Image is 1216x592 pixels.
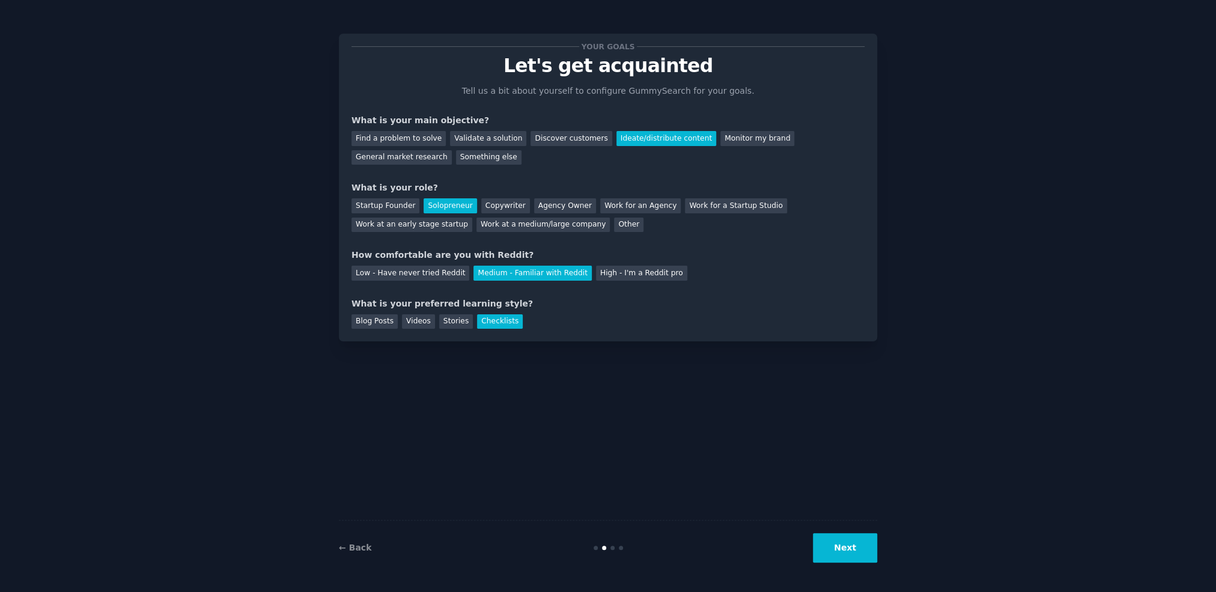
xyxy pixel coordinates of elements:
[457,85,759,97] p: Tell us a bit about yourself to configure GummySearch for your goals.
[424,198,476,213] div: Solopreneur
[530,131,612,146] div: Discover customers
[339,543,371,552] a: ← Back
[450,131,526,146] div: Validate a solution
[351,314,398,329] div: Blog Posts
[402,314,435,329] div: Videos
[813,533,877,563] button: Next
[351,266,469,281] div: Low - Have never tried Reddit
[351,131,446,146] div: Find a problem to solve
[720,131,794,146] div: Monitor my brand
[351,182,865,194] div: What is your role?
[351,114,865,127] div: What is your main objective?
[476,218,610,233] div: Work at a medium/large company
[596,266,687,281] div: High - I'm a Reddit pro
[456,150,521,165] div: Something else
[351,249,865,261] div: How comfortable are you with Reddit?
[579,40,637,53] span: Your goals
[351,55,865,76] p: Let's get acquainted
[439,314,473,329] div: Stories
[351,298,865,310] div: What is your preferred learning style?
[614,218,643,233] div: Other
[473,266,591,281] div: Medium - Familiar with Reddit
[351,218,472,233] div: Work at an early stage startup
[685,198,786,213] div: Work for a Startup Studio
[616,131,716,146] div: Ideate/distribute content
[351,150,452,165] div: General market research
[477,314,523,329] div: Checklists
[481,198,530,213] div: Copywriter
[351,198,419,213] div: Startup Founder
[600,198,681,213] div: Work for an Agency
[534,198,596,213] div: Agency Owner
